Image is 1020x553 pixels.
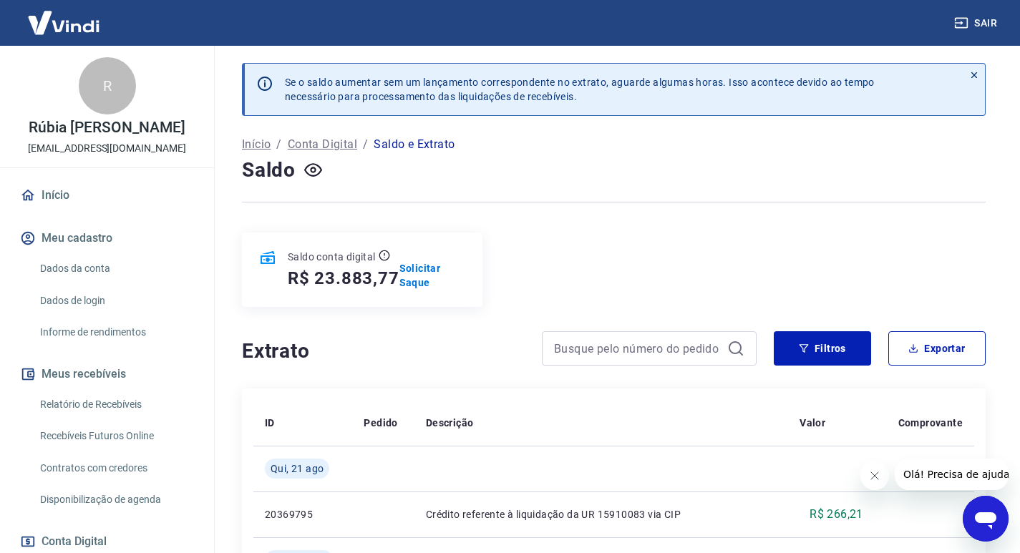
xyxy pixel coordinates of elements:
[364,416,397,430] p: Pedido
[288,267,399,290] h5: R$ 23.883,77
[374,136,455,153] p: Saldo e Extrato
[860,461,889,490] iframe: Fechar mensagem
[34,421,197,451] a: Recebíveis Futuros Online
[17,180,197,211] a: Início
[242,337,525,366] h4: Extrato
[810,506,863,523] p: R$ 266,21
[265,416,275,430] p: ID
[17,1,110,44] img: Vindi
[34,286,197,315] a: Dados de login
[888,331,986,366] button: Exportar
[963,496,1009,542] iframe: Botão para abrir a janela de mensagens
[426,416,474,430] p: Descrição
[288,136,357,153] a: Conta Digital
[276,136,281,153] p: /
[34,254,197,283] a: Dados da conta
[265,507,341,522] p: 20369795
[17,222,197,254] button: Meu cadastro
[28,141,186,156] p: [EMAIL_ADDRESS][DOMAIN_NAME]
[34,485,197,514] a: Disponibilização de agenda
[554,338,722,359] input: Busque pelo número do pedido
[271,461,324,476] span: Qui, 21 ago
[895,459,1009,490] iframe: Mensagem da empresa
[242,136,271,153] a: Início
[800,416,825,430] p: Valor
[426,507,777,522] p: Crédito referente à liquidação da UR 15910083 via CIP
[363,136,368,153] p: /
[399,261,465,290] a: Solicitar Saque
[79,57,136,114] div: R
[898,416,963,430] p: Comprovante
[288,250,376,264] p: Saldo conta digital
[34,318,197,347] a: Informe de rendimentos
[774,331,871,366] button: Filtros
[34,390,197,419] a: Relatório de Recebíveis
[9,10,120,21] span: Olá! Precisa de ajuda?
[29,120,185,135] p: Rúbia [PERSON_NAME]
[17,358,197,390] button: Meus recebíveis
[951,10,1003,36] button: Sair
[34,454,197,483] a: Contratos com credores
[285,75,875,104] p: Se o saldo aumentar sem um lançamento correspondente no extrato, aguarde algumas horas. Isso acon...
[242,156,296,185] h4: Saldo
